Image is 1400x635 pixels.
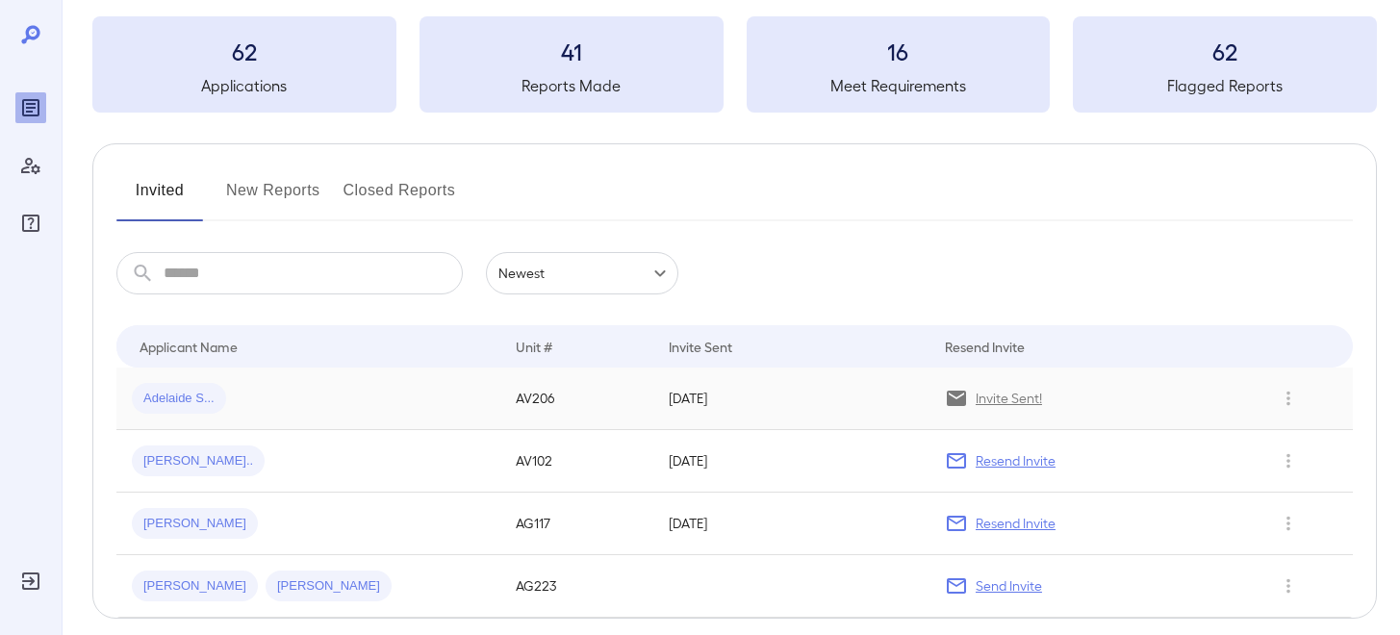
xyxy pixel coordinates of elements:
h5: Reports Made [420,74,724,97]
td: [DATE] [653,368,929,430]
button: Closed Reports [344,175,456,221]
div: Log Out [15,566,46,597]
div: Newest [486,252,678,294]
div: Invite Sent [669,335,732,358]
span: [PERSON_NAME].. [132,452,265,470]
span: [PERSON_NAME] [132,577,258,596]
div: FAQ [15,208,46,239]
button: New Reports [226,175,320,221]
td: [DATE] [653,493,929,555]
button: Row Actions [1273,508,1304,539]
button: Row Actions [1273,445,1304,476]
td: AV102 [500,430,653,493]
p: Resend Invite [976,451,1056,470]
button: Invited [116,175,203,221]
span: [PERSON_NAME] [266,577,392,596]
div: Unit # [516,335,552,358]
div: Reports [15,92,46,123]
div: Manage Users [15,150,46,181]
div: Applicant Name [140,335,238,358]
span: [PERSON_NAME] [132,515,258,533]
span: Adelaide S... [132,390,226,408]
td: AV206 [500,368,653,430]
h5: Flagged Reports [1073,74,1377,97]
div: Resend Invite [945,335,1025,358]
h3: 62 [1073,36,1377,66]
p: Invite Sent! [976,389,1042,408]
button: Row Actions [1273,383,1304,414]
summary: 62Applications41Reports Made16Meet Requirements62Flagged Reports [92,16,1377,113]
td: AG223 [500,555,653,618]
p: Resend Invite [976,514,1056,533]
h3: 16 [747,36,1051,66]
td: [DATE] [653,430,929,493]
button: Row Actions [1273,571,1304,601]
p: Send Invite [976,576,1042,596]
h3: 41 [420,36,724,66]
h5: Applications [92,74,396,97]
h3: 62 [92,36,396,66]
td: AG117 [500,493,653,555]
h5: Meet Requirements [747,74,1051,97]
